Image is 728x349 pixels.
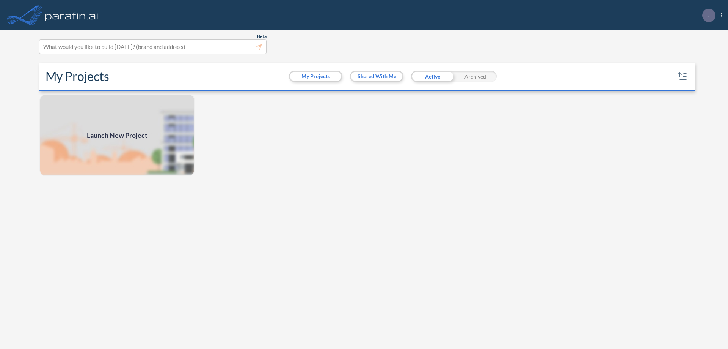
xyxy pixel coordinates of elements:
[87,130,147,141] span: Launch New Project
[411,71,454,82] div: Active
[45,69,109,84] h2: My Projects
[39,94,195,176] a: Launch New Project
[290,72,341,81] button: My Projects
[351,72,402,81] button: Shared With Me
[454,71,497,82] div: Archived
[680,9,722,22] div: ...
[44,8,100,23] img: logo
[39,94,195,176] img: add
[676,70,689,82] button: sort
[257,33,267,39] span: Beta
[708,12,709,19] p: .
